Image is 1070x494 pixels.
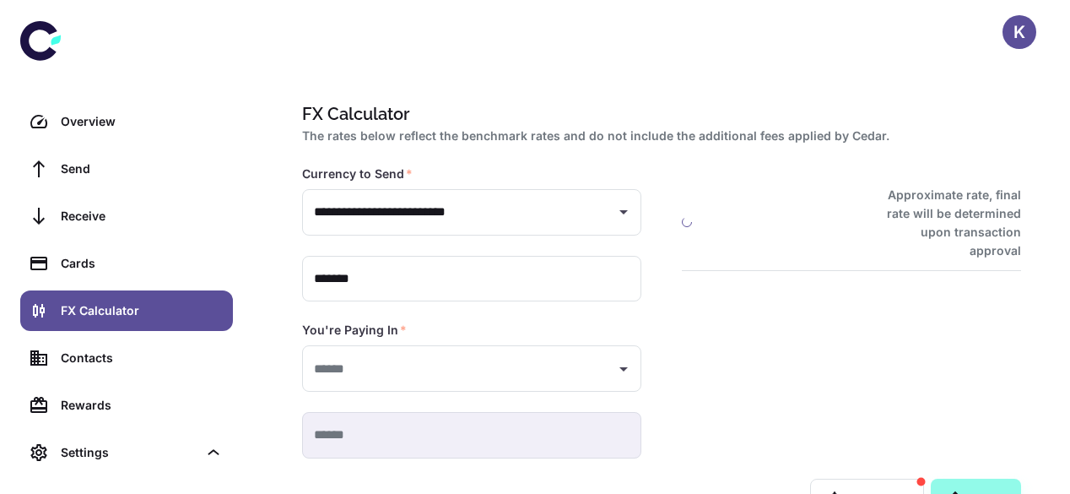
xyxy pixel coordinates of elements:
[61,207,223,225] div: Receive
[20,385,233,426] a: Rewards
[20,290,233,331] a: FX Calculator
[61,254,223,273] div: Cards
[20,243,233,284] a: Cards
[612,200,635,224] button: Open
[61,443,197,462] div: Settings
[61,301,223,320] div: FX Calculator
[302,322,407,339] label: You're Paying In
[20,101,233,142] a: Overview
[1002,15,1036,49] button: K
[20,196,233,236] a: Receive
[20,149,233,189] a: Send
[868,186,1021,260] h6: Approximate rate, final rate will be determined upon transaction approval
[302,101,1014,127] h1: FX Calculator
[612,357,635,381] button: Open
[61,112,223,131] div: Overview
[61,349,223,367] div: Contacts
[61,396,223,415] div: Rewards
[20,432,233,473] div: Settings
[20,338,233,378] a: Contacts
[61,160,223,178] div: Send
[302,166,413,182] label: Currency to Send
